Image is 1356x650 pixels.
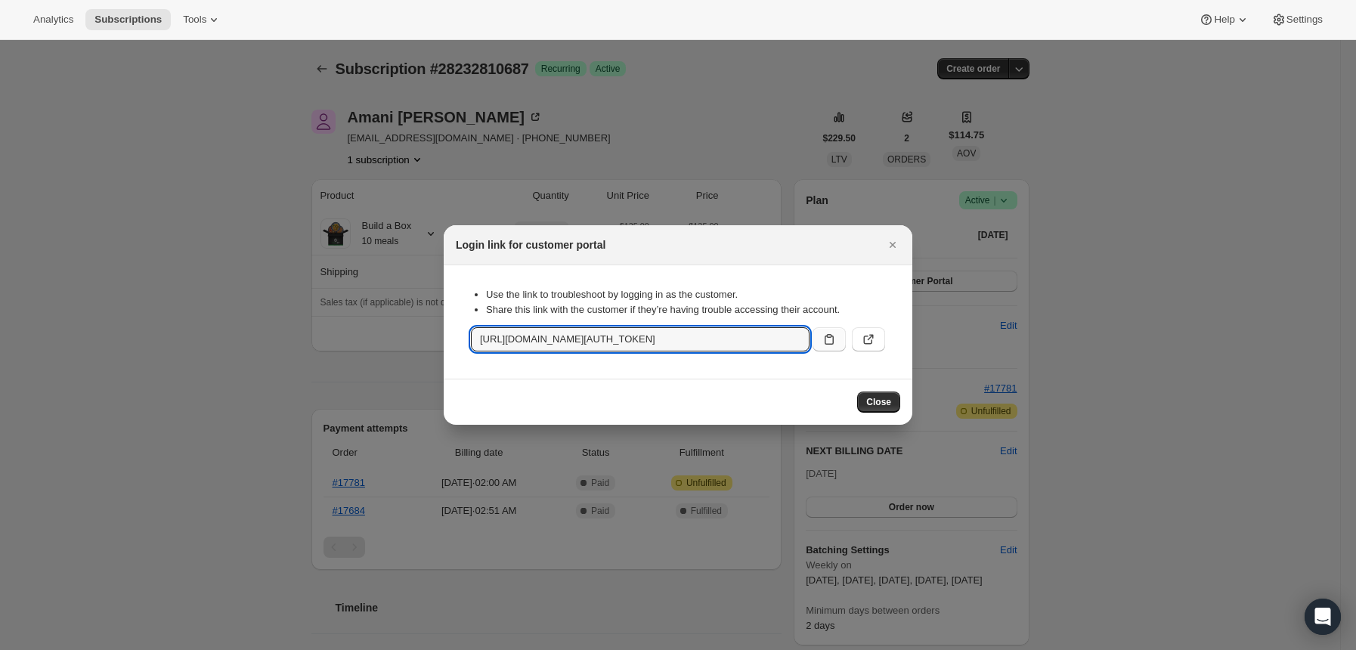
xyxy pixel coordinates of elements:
div: Open Intercom Messenger [1305,599,1341,635]
button: Settings [1262,9,1332,30]
li: Use the link to troubleshoot by logging in as the customer. [486,287,885,302]
button: Close [882,234,903,255]
button: Analytics [24,9,82,30]
span: Help [1214,14,1234,26]
span: Analytics [33,14,73,26]
button: Tools [174,9,231,30]
span: Close [866,396,891,408]
span: Settings [1286,14,1323,26]
li: Share this link with the customer if they’re having trouble accessing their account. [486,302,885,317]
button: Subscriptions [85,9,171,30]
h2: Login link for customer portal [456,237,605,252]
span: Subscriptions [94,14,162,26]
span: Tools [183,14,206,26]
button: Close [857,392,900,413]
button: Help [1190,9,1258,30]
